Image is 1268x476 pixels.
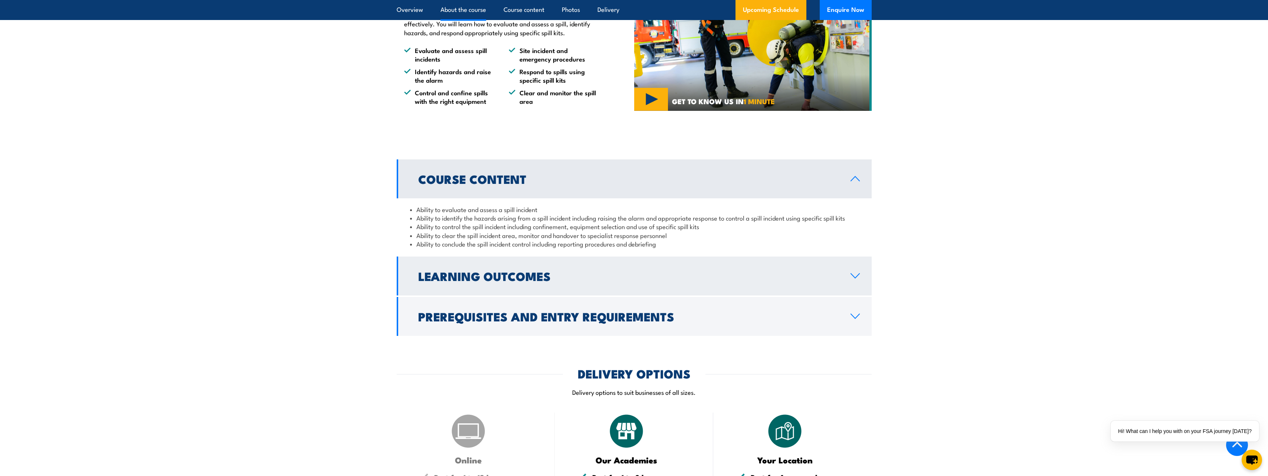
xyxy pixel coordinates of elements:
li: Evaluate and assess spill incidents [404,46,495,63]
h3: Online [415,456,522,464]
h3: Our Academies [573,456,680,464]
h2: Learning Outcomes [418,271,839,281]
li: Ability to conclude the spill incident control including reporting procedures and debriefing [410,239,858,248]
li: Ability to control the spill incident including confinement, equipment selection and use of speci... [410,222,858,231]
li: Ability to identify the hazards arising from a spill incident including raising the alarm and app... [410,214,858,222]
p: This course equips you with the essential skills to handle spill incidents effectively. You will ... [404,11,600,37]
button: chat-button [1242,450,1262,470]
li: Control and confine spills with the right equipment [404,88,495,106]
li: Respond to spills using specific spill kits [509,67,600,85]
h2: Prerequisites and Entry Requirements [418,311,839,321]
li: Ability to clear the spill incident area, monitor and handover to specialist response personnel [410,231,858,239]
div: Hi! What can I help you with on your FSA journey [DATE]? [1111,421,1259,442]
span: GET TO KNOW US IN [672,98,775,105]
li: Identify hazards and raise the alarm [404,67,495,85]
p: Delivery options to suit businesses of all sizes. [397,388,872,396]
a: Learning Outcomes [397,257,872,295]
h2: Course Content [418,173,839,184]
a: Prerequisites and Entry Requirements [397,297,872,336]
h2: DELIVERY OPTIONS [578,368,691,379]
h3: Your Location [732,456,838,464]
li: Ability to evaluate and assess a spill incident [410,205,858,214]
a: Course Content [397,159,872,198]
strong: 1 MINUTE [744,96,775,106]
li: Clear and monitor the spill area [509,88,600,106]
li: Site incident and emergency procedures [509,46,600,63]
